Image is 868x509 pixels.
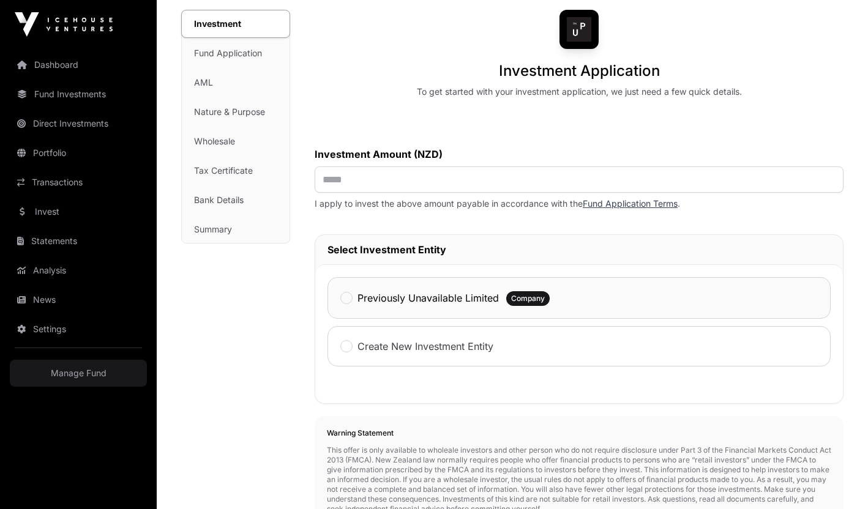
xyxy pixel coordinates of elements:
[357,291,499,305] label: Previously Unavailable Limited
[10,110,147,137] a: Direct Investments
[499,61,660,81] h1: Investment Application
[10,169,147,196] a: Transactions
[10,139,147,166] a: Portfolio
[10,286,147,313] a: News
[327,428,831,438] h2: Warning Statement
[10,257,147,284] a: Analysis
[327,242,831,257] h2: Select Investment Entity
[315,198,844,210] p: I apply to invest the above amount payable in accordance with the .
[559,10,599,49] img: Brand Fund 2
[10,81,147,108] a: Fund Investments
[417,86,742,98] div: To get started with your investment application, we just need a few quick details.
[10,360,147,387] a: Manage Fund
[357,339,493,354] label: Create New Investment Entity
[10,198,147,225] a: Invest
[315,147,844,162] label: Investment Amount (NZD)
[15,12,113,37] img: Icehouse Ventures Logo
[511,294,545,303] span: Company
[10,228,147,254] a: Statements
[10,51,147,78] a: Dashboard
[10,316,147,343] a: Settings
[807,450,868,509] iframe: Chat Widget
[583,198,678,209] a: Fund Application Terms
